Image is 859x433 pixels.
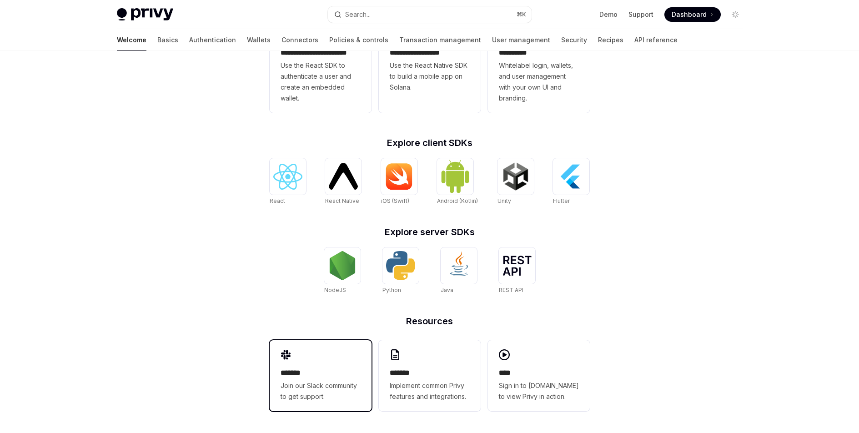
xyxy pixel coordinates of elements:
span: Whitelabel login, wallets, and user management with your own UI and branding. [499,60,579,104]
a: UnityUnity [497,158,534,206]
a: Basics [157,29,178,51]
a: **** **Join our Slack community to get support. [270,340,372,411]
a: JavaJava [441,247,477,295]
a: **** *****Whitelabel login, wallets, and user management with your own UI and branding. [488,20,590,113]
img: Unity [501,162,530,191]
a: **** **Implement common Privy features and integrations. [379,340,481,411]
a: Welcome [117,29,146,51]
a: API reference [634,29,678,51]
a: NodeJSNodeJS [324,247,361,295]
a: FlutterFlutter [553,158,589,206]
span: Use the React Native SDK to build a mobile app on Solana. [390,60,470,93]
img: light logo [117,8,173,21]
img: Java [444,251,473,280]
a: Security [561,29,587,51]
img: React Native [329,163,358,189]
a: Demo [599,10,618,19]
a: REST APIREST API [499,247,535,295]
span: Android (Kotlin) [437,197,478,204]
a: Transaction management [399,29,481,51]
span: Use the React SDK to authenticate a user and create an embedded wallet. [281,60,361,104]
a: PythonPython [382,247,419,295]
a: iOS (Swift)iOS (Swift) [381,158,417,206]
span: Unity [497,197,511,204]
button: Search...⌘K [328,6,532,23]
img: NodeJS [328,251,357,280]
a: Wallets [247,29,271,51]
a: Support [628,10,653,19]
span: Flutter [553,197,570,204]
img: iOS (Swift) [385,163,414,190]
a: Authentication [189,29,236,51]
a: React NativeReact Native [325,158,362,206]
button: Toggle dark mode [728,7,743,22]
span: Implement common Privy features and integrations. [390,380,470,402]
span: iOS (Swift) [381,197,409,204]
img: Flutter [557,162,586,191]
a: ReactReact [270,158,306,206]
span: React Native [325,197,359,204]
a: Android (Kotlin)Android (Kotlin) [437,158,478,206]
img: React [273,164,302,190]
h2: Explore server SDKs [270,227,590,237]
a: Dashboard [664,7,721,22]
img: Python [386,251,415,280]
a: Policies & controls [329,29,388,51]
h2: Resources [270,317,590,326]
a: User management [492,29,550,51]
span: Join our Slack community to get support. [281,380,361,402]
img: REST API [502,256,532,276]
span: React [270,197,285,204]
a: Connectors [281,29,318,51]
span: Dashboard [672,10,707,19]
span: Sign in to [DOMAIN_NAME] to view Privy in action. [499,380,579,402]
span: ⌘ K [517,11,526,18]
a: **** **** **** ***Use the React Native SDK to build a mobile app on Solana. [379,20,481,113]
h2: Explore client SDKs [270,138,590,147]
img: Android (Kotlin) [441,159,470,193]
span: Java [441,287,453,293]
div: Search... [345,9,371,20]
a: Recipes [598,29,623,51]
a: ****Sign in to [DOMAIN_NAME] to view Privy in action. [488,340,590,411]
span: Python [382,287,401,293]
span: NodeJS [324,287,346,293]
span: REST API [499,287,523,293]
